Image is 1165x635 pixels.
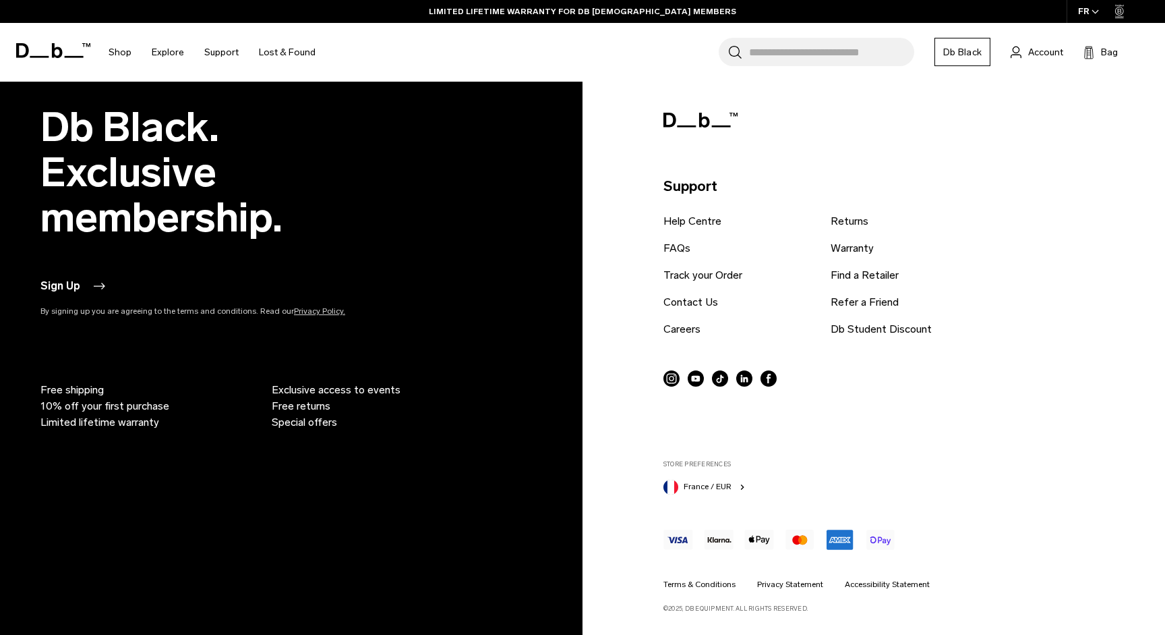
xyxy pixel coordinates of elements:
label: Store Preferences [663,460,1115,469]
a: Find a Retailer [831,267,899,283]
button: Sign Up [40,278,107,294]
h2: Db Black. Exclusive membership. [40,105,405,240]
span: Limited lifetime warranty [40,414,159,431]
a: Contact Us [663,294,718,310]
span: Bag [1101,45,1118,59]
span: Free returns [272,398,330,414]
p: ©2025, Db Equipment. All rights reserved. [663,599,1115,613]
button: France France / EUR [663,477,748,495]
span: 10% off your first purchase [40,398,169,414]
a: Refer a Friend [831,294,899,310]
a: Db Student Discount [831,321,932,337]
a: Explore [152,28,184,76]
a: Support [204,28,239,76]
a: Careers [663,321,700,337]
a: LIMITED LIFETIME WARRANTY FOR DB [DEMOGRAPHIC_DATA] MEMBERS [429,5,736,18]
button: Bag [1083,44,1118,60]
span: Special offers [272,414,337,431]
a: Accessibility Statement [845,578,930,590]
a: FAQs [663,240,690,256]
a: Track your Order [663,267,742,283]
a: Account [1011,44,1063,60]
a: Help Centre [663,213,721,229]
p: Support [663,175,1115,197]
span: Free shipping [40,382,104,398]
a: Privacy Policy. [294,306,345,316]
a: Lost & Found [259,28,316,76]
nav: Main Navigation [98,23,326,82]
span: Account [1028,45,1063,59]
a: Privacy Statement [757,578,823,590]
a: Warranty [831,240,874,256]
a: Returns [831,213,868,229]
a: Terms & Conditions [663,578,736,590]
span: France / EUR [684,480,731,493]
span: Exclusive access to events [272,382,400,398]
p: By signing up you are agreeing to the terms and conditions. Read our [40,305,405,317]
img: France [663,480,678,495]
a: Db Black [934,38,990,66]
a: Shop [109,28,131,76]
